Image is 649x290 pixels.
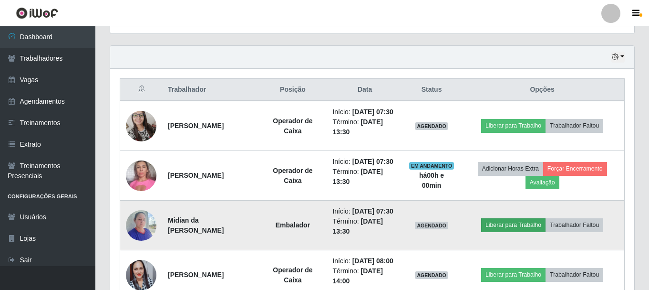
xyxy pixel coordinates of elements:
[546,119,603,132] button: Trabalhador Faltou
[543,162,607,175] button: Forçar Encerramento
[273,266,312,284] strong: Operador de Caixa
[409,162,454,170] span: EM ANDAMENTO
[332,266,397,286] li: Término:
[352,257,393,265] time: [DATE] 08:00
[126,205,156,246] img: 1723687627540.jpeg
[332,216,397,236] li: Término:
[403,79,460,101] th: Status
[168,271,224,279] strong: [PERSON_NAME]
[481,268,546,281] button: Liberar para Trabalho
[327,79,403,101] th: Data
[481,119,546,132] button: Liberar para Trabalho
[525,176,559,189] button: Avaliação
[415,122,448,130] span: AGENDADO
[332,206,397,216] li: Início:
[332,167,397,187] li: Término:
[273,167,312,184] strong: Operador de Caixa
[168,216,224,234] strong: Midian da [PERSON_NAME]
[546,268,603,281] button: Trabalhador Faltou
[546,218,603,232] button: Trabalhador Faltou
[168,122,224,129] strong: [PERSON_NAME]
[332,157,397,167] li: Início:
[276,221,310,229] strong: Embalador
[332,107,397,117] li: Início:
[419,172,444,189] strong: há 00 h e 00 min
[415,222,448,229] span: AGENDADO
[460,79,624,101] th: Opções
[332,117,397,137] li: Término:
[273,117,312,135] strong: Operador de Caixa
[16,7,58,19] img: CoreUI Logo
[415,271,448,279] span: AGENDADO
[478,162,543,175] button: Adicionar Horas Extra
[352,158,393,165] time: [DATE] 07:30
[126,155,156,196] img: 1689780238947.jpeg
[259,79,327,101] th: Posição
[162,79,259,101] th: Trabalhador
[126,105,156,146] img: 1672061092680.jpeg
[352,207,393,215] time: [DATE] 07:30
[481,218,546,232] button: Liberar para Trabalho
[332,256,397,266] li: Início:
[168,172,224,179] strong: [PERSON_NAME]
[352,108,393,116] time: [DATE] 07:30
